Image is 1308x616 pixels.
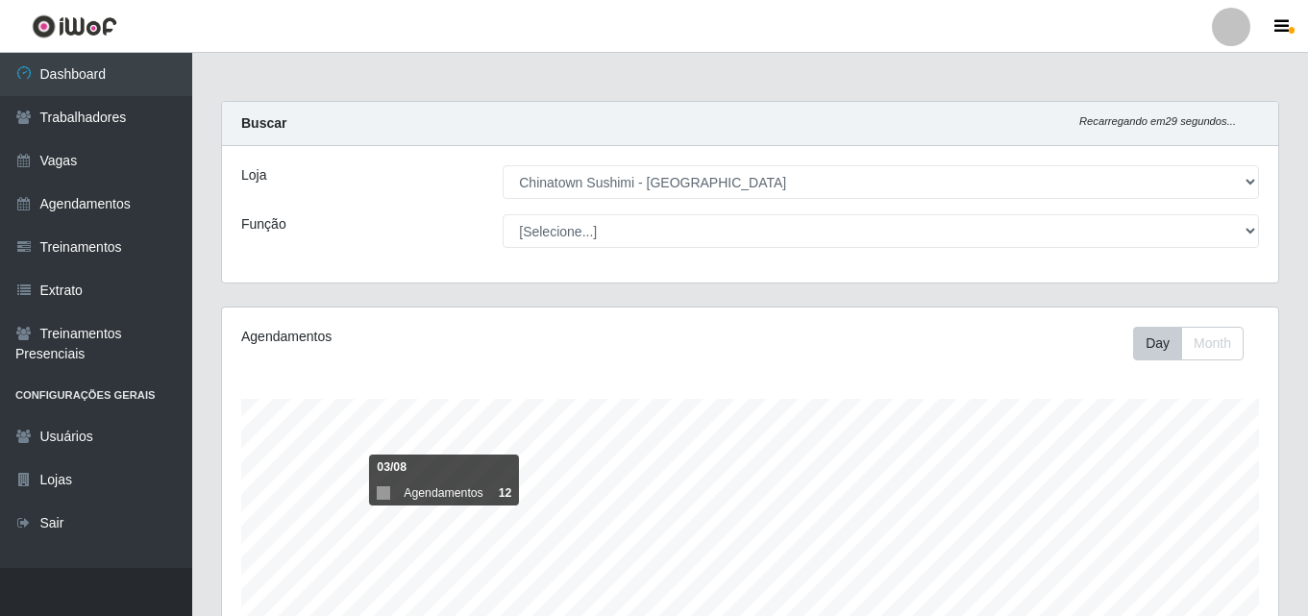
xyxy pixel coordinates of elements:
div: Agendamentos [241,327,649,347]
button: Day [1133,327,1182,360]
div: Toolbar with button groups [1133,327,1259,360]
label: Função [241,214,286,234]
div: First group [1133,327,1244,360]
strong: Buscar [241,115,286,131]
label: Loja [241,165,266,185]
button: Month [1181,327,1244,360]
img: CoreUI Logo [32,14,117,38]
i: Recarregando em 29 segundos... [1079,115,1236,127]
